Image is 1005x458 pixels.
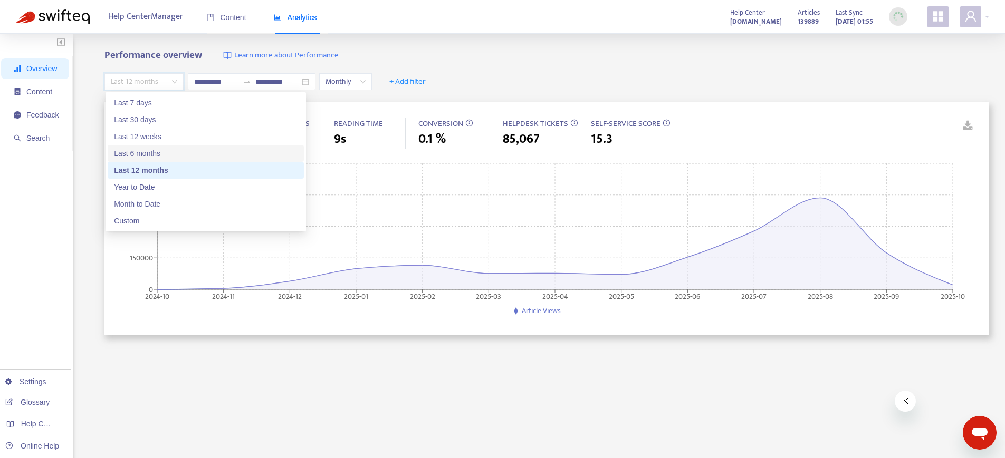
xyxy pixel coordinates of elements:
[26,134,50,142] span: Search
[207,14,214,21] span: book
[503,117,568,130] span: HELPDESK TICKETS
[108,94,304,111] div: Last 7 days
[730,7,765,18] span: Help Center
[108,145,304,162] div: Last 6 months
[278,290,302,302] tspan: 2024-12
[410,290,435,302] tspan: 2025-02
[895,391,916,412] iframe: Close message
[108,128,304,145] div: Last 12 weeks
[381,73,434,90] button: + Add filter
[798,7,820,18] span: Articles
[114,164,298,176] div: Last 12 months
[5,442,59,450] a: Online Help
[243,77,251,86] span: to
[964,10,977,23] span: user
[223,50,339,62] a: Learn more about Performance
[542,290,568,302] tspan: 2025-04
[149,283,153,295] tspan: 0
[114,181,298,193] div: Year to Date
[836,7,863,18] span: Last Sync
[223,51,232,60] img: image-link
[26,111,59,119] span: Feedback
[892,10,905,23] img: sync_loading.0b5143dde30e3a21642e.gif
[108,162,304,179] div: Last 12 months
[418,117,463,130] span: CONVERSION
[108,111,304,128] div: Last 30 days
[503,130,540,149] span: 85,067
[389,75,426,88] span: + Add filter
[114,97,298,109] div: Last 7 days
[114,148,298,159] div: Last 6 months
[108,7,183,27] span: Help Center Manager
[836,16,873,27] strong: [DATE] 01:55
[108,212,304,229] div: Custom
[591,130,612,149] span: 15.3
[963,416,997,450] iframe: Button to launch messaging window
[14,88,21,95] span: container
[26,64,57,73] span: Overview
[104,47,202,63] b: Performance overview
[5,398,50,406] a: Glossary
[114,131,298,142] div: Last 12 weeks
[741,290,767,302] tspan: 2025-07
[609,290,634,302] tspan: 2025-05
[5,377,46,386] a: Settings
[207,13,246,22] span: Content
[522,305,561,317] span: Article Views
[344,290,368,302] tspan: 2025-01
[476,290,502,302] tspan: 2025-03
[114,215,298,227] div: Custom
[14,65,21,72] span: signal
[108,196,304,212] div: Month to Date
[730,16,782,27] strong: [DOMAIN_NAME]
[6,7,76,16] span: Hi. Need any help?
[334,117,383,130] span: READING TIME
[932,10,944,23] span: appstore
[14,111,21,119] span: message
[591,117,661,130] span: SELF-SERVICE SCORE
[130,252,153,264] tspan: 150000
[128,220,153,232] tspan: 300000
[730,15,782,27] a: [DOMAIN_NAME]
[114,198,298,210] div: Month to Date
[111,74,177,90] span: Last 12 months
[274,13,317,22] span: Analytics
[274,14,281,21] span: area-chart
[234,50,339,62] span: Learn more about Performance
[326,74,366,90] span: Monthly
[108,179,304,196] div: Year to Date
[26,87,52,96] span: Content
[243,77,251,86] span: swap-right
[114,114,298,125] div: Last 30 days
[675,290,701,302] tspan: 2025-06
[808,290,833,302] tspan: 2025-08
[941,290,965,302] tspan: 2025-10
[418,130,446,149] span: 0.1 %
[874,290,899,302] tspan: 2025-09
[213,290,235,302] tspan: 2024-11
[334,130,346,149] span: 9s
[798,16,819,27] strong: 139889
[145,290,169,302] tspan: 2024-10
[16,9,90,24] img: Swifteq
[21,420,64,428] span: Help Centers
[14,134,21,142] span: search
